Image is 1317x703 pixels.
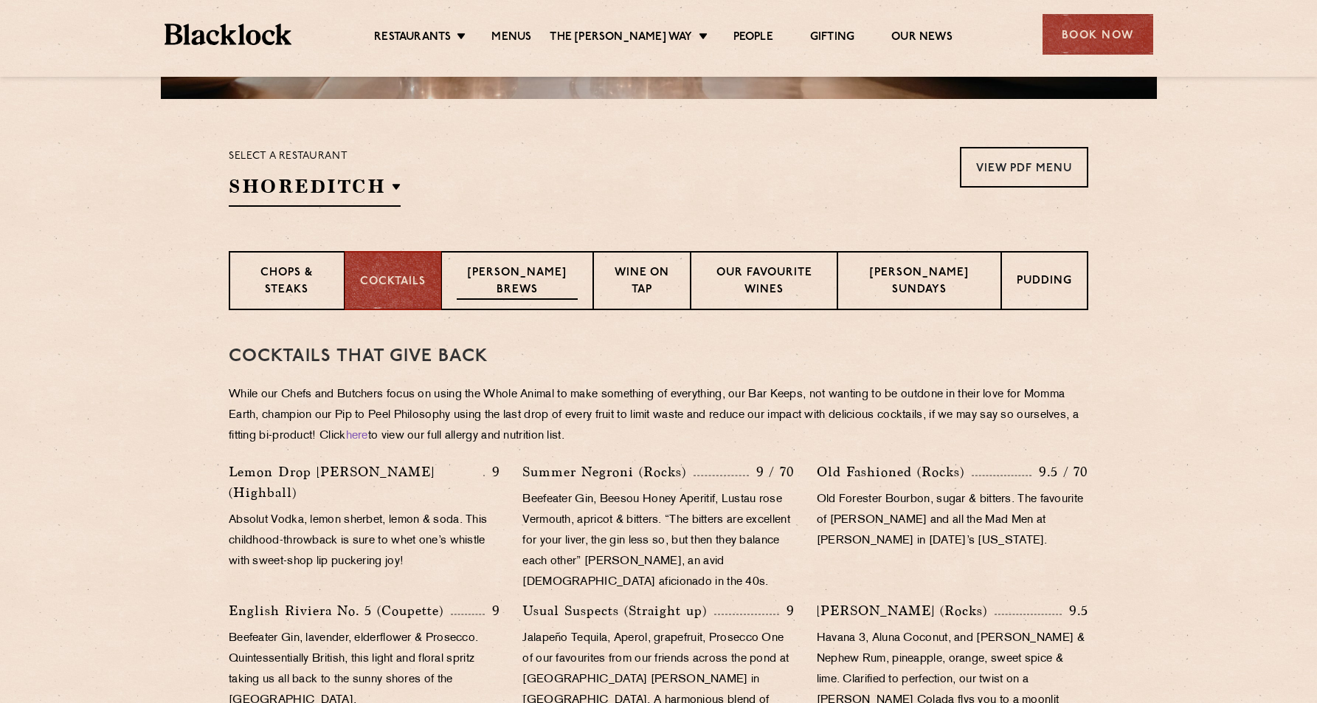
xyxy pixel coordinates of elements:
h3: Cocktails That Give Back [229,347,1088,366]
p: Old Fashioned (Rocks) [817,462,972,482]
p: Cocktails [360,274,426,291]
p: 9.5 / 70 [1031,462,1088,481]
p: 9 [779,601,795,620]
p: 9 [485,601,500,620]
a: Our News [891,30,953,47]
h2: Shoreditch [229,174,401,207]
p: [PERSON_NAME] Sundays [853,265,986,300]
p: Usual Suspects (Straight up) [522,600,714,621]
a: Menus [491,30,531,47]
p: Our favourite wines [706,265,823,300]
p: [PERSON_NAME] Brews [457,265,578,300]
p: Old Forester Bourbon, sugar & bitters. The favourite of [PERSON_NAME] and all the Mad Men at [PER... [817,490,1088,552]
a: The [PERSON_NAME] Way [550,30,692,47]
p: Pudding [1017,273,1072,292]
img: BL_Textured_Logo-footer-cropped.svg [165,24,292,45]
a: Restaurants [374,30,451,47]
p: Summer Negroni (Rocks) [522,462,694,482]
p: While our Chefs and Butchers focus on using the Whole Animal to make something of everything, our... [229,385,1088,447]
a: Gifting [810,30,854,47]
p: Select a restaurant [229,147,401,166]
p: Lemon Drop [PERSON_NAME] (Highball) [229,462,483,503]
p: [PERSON_NAME] (Rocks) [817,600,995,621]
p: Chops & Steaks [245,265,329,300]
p: English Riviera No. 5 (Coupette) [229,600,451,621]
a: View PDF Menu [960,147,1088,188]
a: here [346,431,368,442]
div: Book Now [1043,14,1153,55]
a: People [733,30,773,47]
p: 9.5 [1062,601,1088,620]
p: Beefeater Gin, Beesou Honey Aperitif, Lustau rose Vermouth, apricot & bitters. “The bitters are e... [522,490,794,593]
p: 9 / 70 [749,462,795,481]
p: Wine on Tap [609,265,674,300]
p: 9 [485,462,500,481]
p: Absolut Vodka, lemon sherbet, lemon & soda. This childhood-throwback is sure to whet one’s whistl... [229,510,500,572]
